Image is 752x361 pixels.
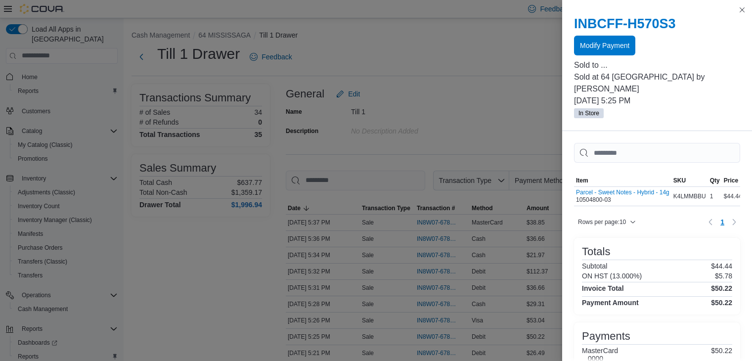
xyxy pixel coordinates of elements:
h3: Totals [582,246,610,258]
ul: Pagination for table: MemoryTable from EuiInMemoryTable [716,214,728,230]
button: Page 1 of 1 [716,214,728,230]
span: Qty [710,177,720,184]
h4: $50.22 [711,284,732,292]
span: K4LMMBBU [673,192,706,200]
span: In Store [574,108,604,118]
h4: $50.22 [711,299,732,307]
input: This is a search bar. As you type, the results lower in the page will automatically filter. [574,143,740,163]
div: $44.44 [722,190,744,202]
button: Qty [708,175,722,186]
span: Price [724,177,738,184]
button: Rows per page:10 [574,216,640,228]
p: Sold at 64 [GEOGRAPHIC_DATA] by [PERSON_NAME] [574,71,740,95]
h6: ON HST (13.000%) [582,272,642,280]
h2: INBCFF-H570S3 [574,16,740,32]
span: Modify Payment [580,41,629,50]
span: In Store [578,109,599,118]
div: 1 [708,190,722,202]
p: $5.78 [715,272,732,280]
div: 10504800-03 [576,189,669,204]
button: Modify Payment [574,36,635,55]
button: Next page [728,216,740,228]
button: Previous page [705,216,716,228]
h6: MasterCard [582,347,618,355]
p: $44.44 [711,262,732,270]
button: Parcel - Sweet Notes - Hybrid - 14g [576,189,669,196]
h6: Subtotal [582,262,607,270]
p: Sold to ... [574,59,740,71]
span: 1 [720,217,724,227]
button: SKU [671,175,708,186]
nav: Pagination for table: MemoryTable from EuiInMemoryTable [705,214,740,230]
button: Item [574,175,671,186]
h3: Payments [582,330,630,342]
h4: Invoice Total [582,284,624,292]
button: Price [722,175,744,186]
p: [DATE] 5:25 PM [574,95,740,107]
h4: Payment Amount [582,299,639,307]
span: SKU [673,177,686,184]
span: Item [576,177,588,184]
button: Close this dialog [736,4,748,16]
span: Rows per page : 10 [578,218,626,226]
